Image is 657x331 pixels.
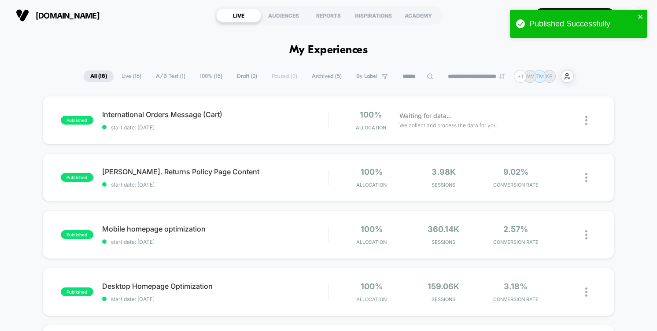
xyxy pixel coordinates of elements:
div: ACADEMY [396,8,441,22]
img: close [585,287,587,297]
img: close [585,173,587,182]
span: Desktop Homepage Optimization [102,282,328,291]
span: Sessions [410,296,478,302]
p: TM [535,73,544,80]
span: 100% [360,110,382,119]
span: Sessions [410,239,478,245]
span: 2.57% [503,224,528,234]
div: + 1 [514,70,527,83]
span: 100% [361,282,383,291]
span: start date: [DATE] [102,124,328,131]
div: REPORTS [306,8,351,22]
span: start date: [DATE] [102,296,328,302]
button: TM [621,7,644,25]
span: start date: [DATE] [102,239,328,245]
span: A/B Test ( 1 ) [149,70,192,82]
span: 100% [361,224,383,234]
div: AUDIENCES [261,8,306,22]
span: Waiting for data... [399,111,452,121]
span: [DOMAIN_NAME] [36,11,100,20]
span: CONVERSION RATE [482,296,550,302]
img: end [499,74,505,79]
span: Allocation [356,182,387,188]
span: Allocation [356,296,387,302]
span: 3.18% [504,282,528,291]
span: Sessions [410,182,478,188]
span: Draft ( 2 ) [230,70,264,82]
span: published [61,287,93,296]
div: TM [624,7,641,24]
span: published [61,173,93,182]
div: LIVE [216,8,261,22]
p: AW [526,73,534,80]
span: International Orders Message (Cart) [102,110,328,119]
p: KB [546,73,553,80]
span: Allocation [356,239,387,245]
span: start date: [DATE] [102,181,328,188]
span: published [61,116,93,125]
span: 3.98k [432,167,456,177]
img: Visually logo [16,9,29,22]
span: published [61,230,93,239]
span: 100% [361,167,383,177]
span: 9.02% [503,167,528,177]
span: All ( 18 ) [84,70,114,82]
span: 360.14k [428,224,459,234]
span: By Label [356,73,377,80]
span: CONVERSION RATE [482,182,550,188]
span: We collect and process the data for you [399,121,497,129]
img: close [585,230,587,239]
span: Mobile homepage optimization [102,224,328,233]
div: Published Successfully [529,19,635,29]
span: 100% ( 15 ) [193,70,229,82]
img: close [585,116,587,125]
h1: My Experiences [289,44,368,57]
button: [DOMAIN_NAME] [13,8,102,22]
span: Archived ( 5 ) [305,70,348,82]
span: [PERSON_NAME]. Returns Policy Page Content [102,167,328,176]
div: INSPIRATIONS [351,8,396,22]
span: 159.06k [428,282,459,291]
span: Allocation [356,125,386,131]
button: close [638,13,644,22]
span: Live ( 16 ) [115,70,148,82]
span: CONVERSION RATE [482,239,550,245]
